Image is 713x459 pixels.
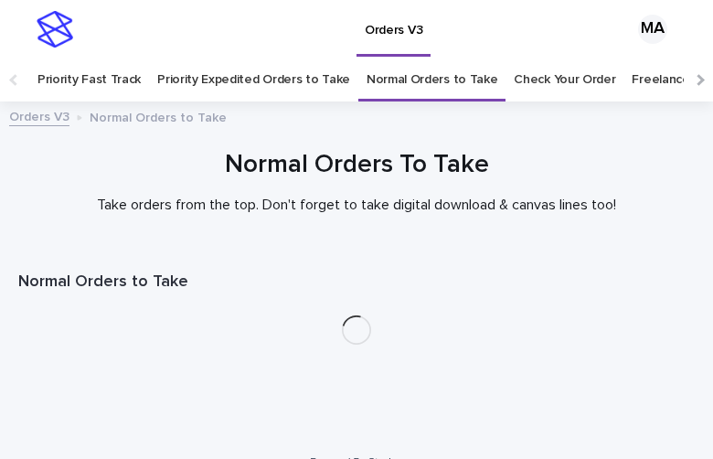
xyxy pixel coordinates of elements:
div: MA [638,15,667,44]
a: Priority Fast Track [37,59,141,101]
p: Take orders from the top. Don't forget to take digital download & canvas lines too! [18,197,695,214]
img: stacker-logo-s-only.png [37,11,73,48]
a: Priority Expedited Orders to Take [157,59,350,101]
p: Normal Orders to Take [90,106,227,126]
a: Check Your Order [514,59,615,101]
a: Normal Orders to Take [367,59,498,101]
h1: Normal Orders to Take [18,272,695,294]
a: Orders V3 [9,105,69,126]
h1: Normal Orders To Take [18,148,695,182]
